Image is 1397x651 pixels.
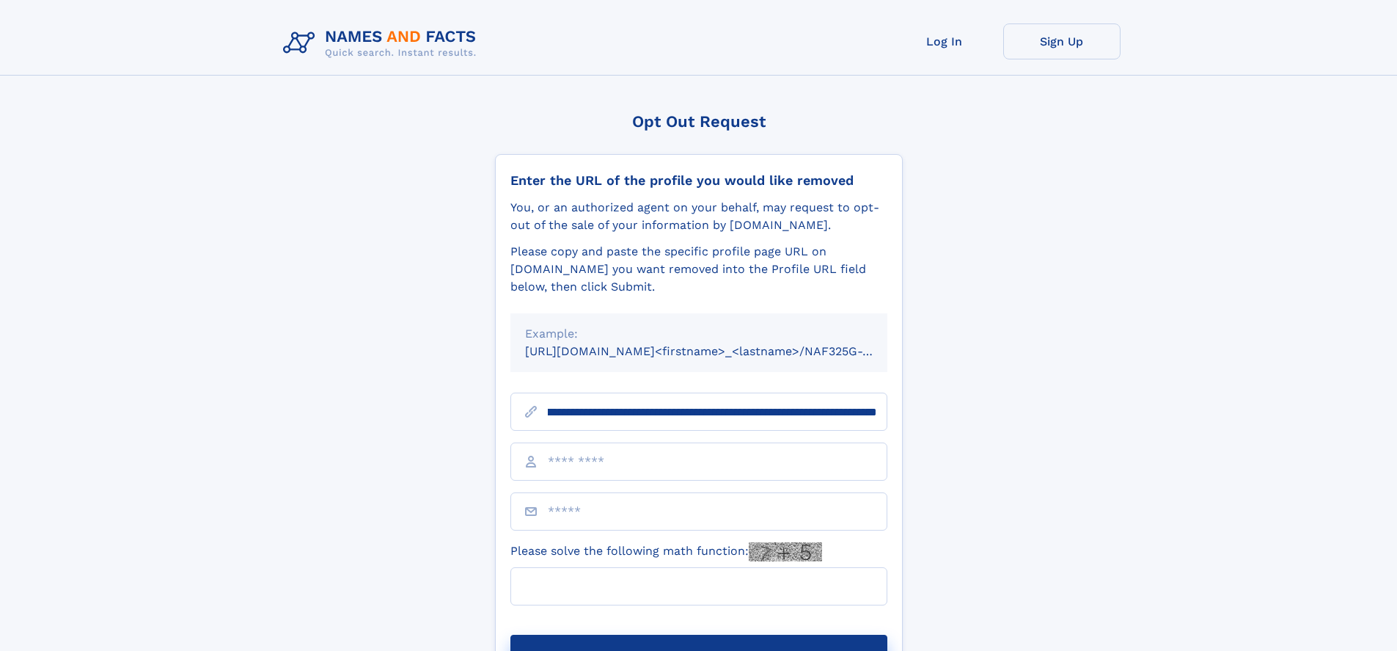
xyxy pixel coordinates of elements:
[510,172,887,189] div: Enter the URL of the profile you would like removed
[1003,23,1121,59] a: Sign Up
[495,112,903,131] div: Opt Out Request
[510,199,887,234] div: You, or an authorized agent on your behalf, may request to opt-out of the sale of your informatio...
[510,542,822,561] label: Please solve the following math function:
[886,23,1003,59] a: Log In
[510,243,887,296] div: Please copy and paste the specific profile page URL on [DOMAIN_NAME] you want removed into the Pr...
[277,23,488,63] img: Logo Names and Facts
[525,325,873,343] div: Example:
[525,344,915,358] small: [URL][DOMAIN_NAME]<firstname>_<lastname>/NAF325G-xxxxxxxx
